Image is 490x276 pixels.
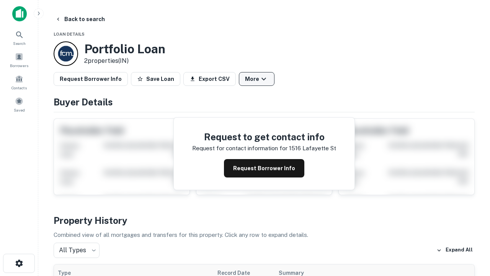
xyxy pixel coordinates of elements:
h4: Buyer Details [54,95,475,109]
p: Combined view of all mortgages and transfers for this property. Click any row to expand details. [54,230,475,240]
button: Export CSV [183,72,236,86]
button: Request Borrower Info [54,72,128,86]
span: Loan Details [54,32,85,36]
span: Saved [14,107,25,113]
span: Borrowers [10,62,28,69]
button: Back to search [52,12,108,26]
span: Search [13,40,26,46]
h4: Property History [54,214,475,227]
h4: Request to get contact info [192,130,336,144]
a: Saved [2,94,36,115]
div: All Types [54,243,100,258]
button: Save Loan [131,72,180,86]
img: capitalize-icon.png [12,6,27,21]
a: Borrowers [2,49,36,70]
span: Contacts [11,85,27,91]
p: 2 properties (IN) [84,56,165,66]
a: Contacts [2,72,36,92]
a: Search [2,27,36,48]
button: More [239,72,274,86]
h3: Portfolio Loan [84,42,165,56]
p: Request for contact information for [192,144,287,153]
p: 1516 lafayette st [289,144,336,153]
iframe: Chat Widget [452,190,490,227]
button: Expand All [434,245,475,256]
button: Request Borrower Info [224,159,304,177]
